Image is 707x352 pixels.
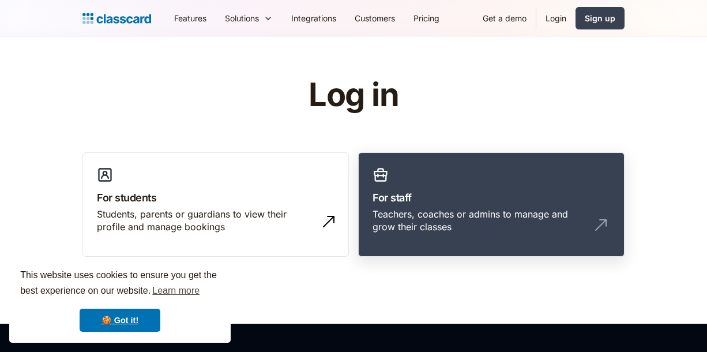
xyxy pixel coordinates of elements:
a: Login [536,5,576,31]
a: Customers [345,5,404,31]
a: For staffTeachers, coaches or admins to manage and grow their classes [358,152,625,257]
div: Solutions [216,5,282,31]
a: Get a demo [473,5,536,31]
a: Features [165,5,216,31]
a: Sign up [576,7,625,29]
div: Sign up [585,12,615,24]
a: Integrations [282,5,345,31]
div: cookieconsent [9,257,231,343]
h1: Log in [171,77,537,113]
span: This website uses cookies to ensure you get the best experience on our website. [20,268,220,299]
div: Solutions [225,12,259,24]
a: Pricing [404,5,449,31]
h3: For students [97,190,334,205]
a: learn more about cookies [151,282,201,299]
a: dismiss cookie message [80,309,160,332]
div: Students, parents or guardians to view their profile and manage bookings [97,208,311,234]
h3: For staff [373,190,610,205]
a: For studentsStudents, parents or guardians to view their profile and manage bookings [82,152,349,257]
a: home [82,10,151,27]
div: Teachers, coaches or admins to manage and grow their classes [373,208,587,234]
